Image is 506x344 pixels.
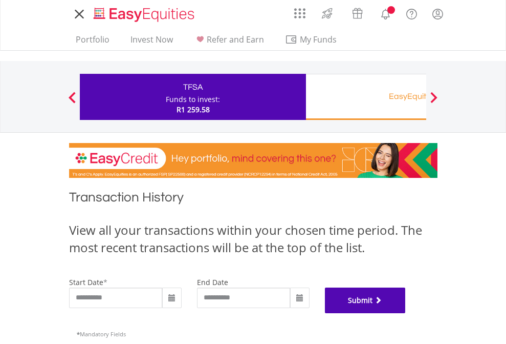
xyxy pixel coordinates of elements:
[342,3,372,22] a: Vouchers
[197,277,228,287] label: end date
[325,288,406,313] button: Submit
[126,34,177,50] a: Invest Now
[177,105,210,114] span: R1 259.58
[77,330,126,338] span: Mandatory Fields
[372,3,399,23] a: Notifications
[349,5,366,22] img: vouchers-v2.svg
[285,33,352,46] span: My Funds
[425,3,451,25] a: My Profile
[90,3,199,23] a: Home page
[207,34,264,45] span: Refer and Earn
[166,94,220,105] div: Funds to invest:
[86,80,300,94] div: TFSA
[69,277,103,287] label: start date
[69,143,437,178] img: EasyCredit Promotion Banner
[294,8,305,19] img: grid-menu-icon.svg
[69,188,437,211] h1: Transaction History
[62,97,82,107] button: Previous
[72,34,114,50] a: Portfolio
[424,97,444,107] button: Next
[319,5,336,22] img: thrive-v2.svg
[92,6,199,23] img: EasyEquities_Logo.png
[288,3,312,19] a: AppsGrid
[190,34,268,50] a: Refer and Earn
[399,3,425,23] a: FAQ's and Support
[69,221,437,257] div: View all your transactions within your chosen time period. The most recent transactions will be a...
